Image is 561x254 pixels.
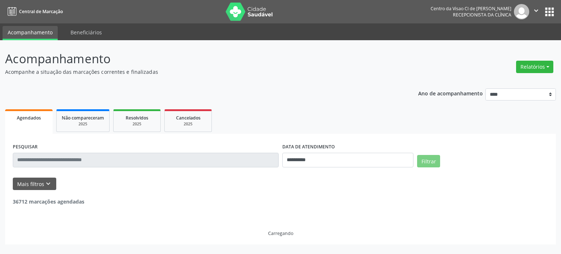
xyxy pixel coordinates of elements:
[514,4,529,19] img: img
[532,7,540,15] i: 
[13,141,38,153] label: PESQUISAR
[529,4,543,19] button: 
[516,61,553,73] button: Relatórios
[170,121,206,127] div: 2025
[62,115,104,121] span: Não compareceram
[5,5,63,18] a: Central de Marcação
[44,180,52,188] i: keyboard_arrow_down
[282,141,335,153] label: DATA DE ATENDIMENTO
[418,88,483,98] p: Ano de acompanhamento
[126,115,148,121] span: Resolvidos
[17,115,41,121] span: Agendados
[543,5,556,18] button: apps
[268,230,293,236] div: Carregando
[13,178,56,190] button: Mais filtroskeyboard_arrow_down
[5,50,391,68] p: Acompanhamento
[19,8,63,15] span: Central de Marcação
[119,121,155,127] div: 2025
[13,198,84,205] strong: 36712 marcações agendadas
[3,26,58,40] a: Acompanhamento
[65,26,107,39] a: Beneficiários
[431,5,511,12] div: Centro da Visao Cl de [PERSON_NAME]
[453,12,511,18] span: Recepcionista da clínica
[62,121,104,127] div: 2025
[5,68,391,76] p: Acompanhe a situação das marcações correntes e finalizadas
[417,155,440,167] button: Filtrar
[176,115,201,121] span: Cancelados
